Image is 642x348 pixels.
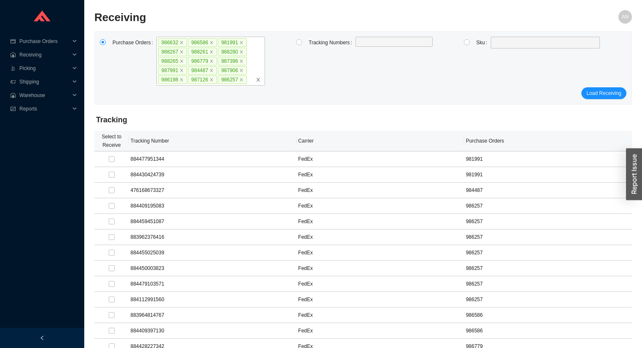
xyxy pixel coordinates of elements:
[129,214,297,229] td: 884459451087
[129,167,297,183] td: 884430424739
[464,198,632,214] td: 986257
[464,167,632,183] td: 981991
[218,66,247,75] span: 987906
[158,66,187,75] span: 987991
[239,40,243,45] span: close
[40,335,45,340] span: left
[129,245,297,261] td: 884455025039
[158,38,187,47] span: 986632
[239,59,243,63] span: close
[297,245,464,261] td: FedEx
[129,276,297,292] td: 884479103571
[179,68,184,73] span: close
[129,323,297,339] td: 884409397130
[297,183,464,198] td: FedEx
[188,76,217,84] span: 987126
[94,10,498,25] h2: Receiving
[209,59,214,63] span: close
[129,261,297,276] td: 884450003823
[297,276,464,292] td: FedEx
[464,292,632,308] td: 986257
[129,131,297,151] th: Tracking Number
[297,292,464,308] td: FedEx
[309,37,356,49] label: Tracking Numbers
[10,39,16,44] span: credit-card
[464,323,632,339] td: 986586
[239,68,243,73] span: close
[209,78,214,82] span: close
[297,198,464,214] td: FedEx
[622,10,629,24] span: AN
[239,78,243,82] span: close
[129,292,297,308] td: 884112991560
[247,75,253,84] input: 986632close986586close981991close988267close988261close988280close988265close986779close987396clo...
[464,276,632,292] td: 986257
[19,35,70,48] span: Purchase Orders
[476,37,491,49] label: Sku
[188,38,217,47] span: 986586
[297,151,464,167] td: FedEx
[218,48,247,56] span: 988280
[158,76,187,84] span: 986198
[209,40,214,45] span: close
[179,40,184,45] span: close
[19,75,70,89] span: Shipping
[112,37,156,49] label: Purchase Orders
[464,131,632,151] th: Purchase Orders
[96,115,630,125] h4: Tracking
[94,131,129,151] th: Select to Receive
[464,214,632,229] td: 986257
[464,308,632,323] td: 986586
[297,131,464,151] th: Carrier
[297,308,464,323] td: FedEx
[179,50,184,54] span: close
[586,89,621,97] span: Load Receiving
[129,151,297,167] td: 884477951344
[188,48,217,56] span: 988261
[129,229,297,245] td: 883962376416
[464,261,632,276] td: 986257
[464,245,632,261] td: 986257
[297,261,464,276] td: FedEx
[19,102,70,116] span: Reports
[19,48,70,62] span: Receiving
[179,78,184,82] span: close
[297,214,464,229] td: FedEx
[129,183,297,198] td: 476168673327
[19,89,70,102] span: Warehouse
[129,308,297,323] td: 883964814767
[297,229,464,245] td: FedEx
[218,76,247,84] span: 986257
[129,198,297,214] td: 884409195083
[297,167,464,183] td: FedEx
[464,151,632,167] td: 981991
[179,59,184,63] span: close
[209,68,214,73] span: close
[188,57,217,65] span: 986779
[218,57,247,65] span: 987396
[19,62,70,75] span: Picking
[297,323,464,339] td: FedEx
[158,57,187,65] span: 988265
[218,38,247,47] span: 981991
[158,48,187,56] span: 988267
[10,106,16,111] span: fund
[239,50,243,54] span: close
[188,66,217,75] span: 984487
[209,50,214,54] span: close
[581,87,626,99] button: Load Receiving
[464,229,632,245] td: 986257
[464,183,632,198] td: 984487
[256,77,261,82] span: close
